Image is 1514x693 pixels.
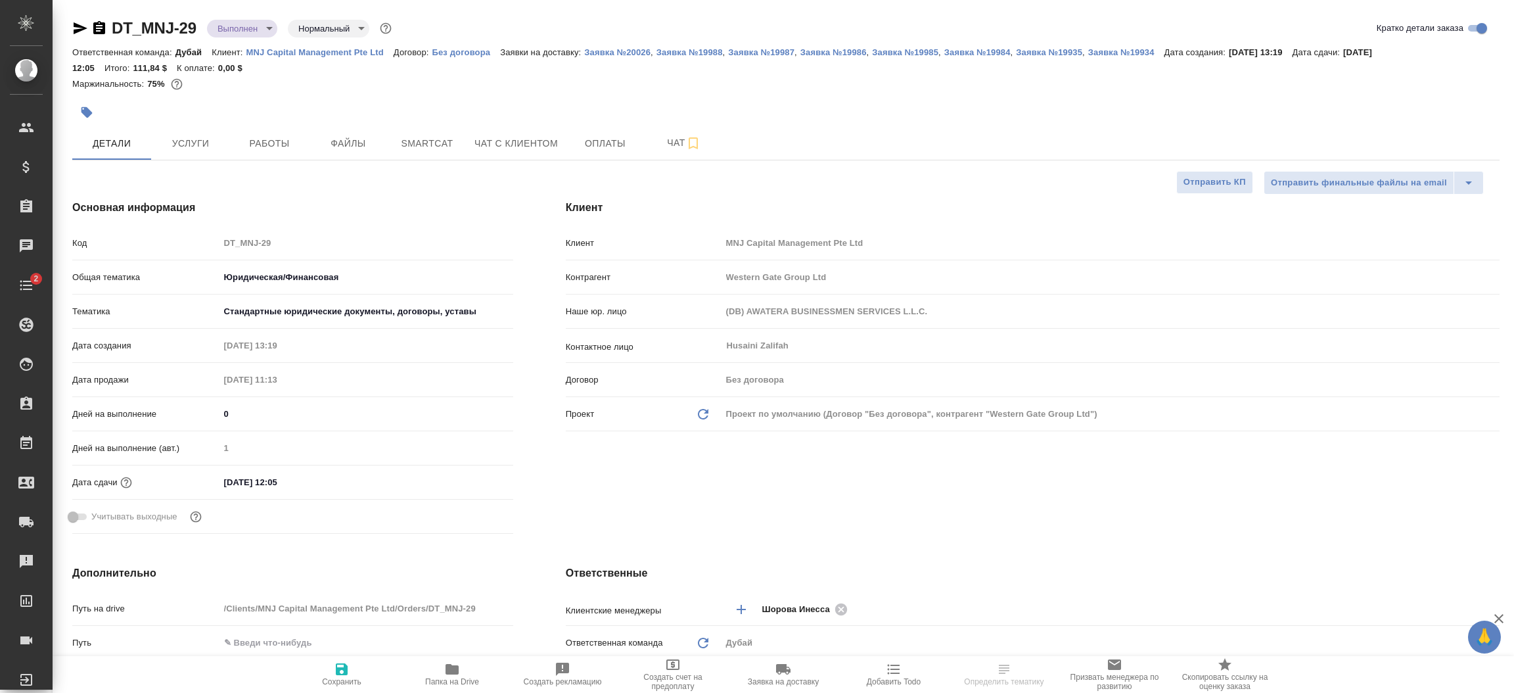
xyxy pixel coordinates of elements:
[1067,673,1162,691] span: Призвать менеджера по развитию
[800,46,867,59] button: Заявка №19986
[396,135,459,152] span: Smartcat
[72,20,88,36] button: Скопировать ссылку для ЯМессенджера
[1183,175,1246,190] span: Отправить КП
[566,237,722,250] p: Клиент
[317,135,380,152] span: Файлы
[72,200,513,216] h4: Основная информация
[425,677,479,686] span: Папка на Drive
[566,373,722,387] p: Договор
[964,677,1044,686] span: Определить тематику
[1377,22,1463,35] span: Кратко детали заказа
[1016,47,1082,57] p: Заявка №19935
[722,268,1500,287] input: Пустое поле
[574,135,637,152] span: Оплаты
[238,135,301,152] span: Работы
[728,47,794,57] p: Заявка №19987
[219,300,513,323] div: Стандартные юридические документы, договоры, уставы
[1264,171,1454,195] button: Отправить финальные файлы на email
[219,439,513,458] input: Пустое поле
[72,476,118,489] p: Дата сдачи
[1178,673,1272,691] span: Скопировать ссылку на оценку заказа
[944,46,1011,59] button: Заявка №19984
[3,269,49,302] a: 2
[377,20,394,37] button: Доп статусы указывают на важность/срочность заказа
[219,370,334,389] input: Пустое поле
[219,233,513,252] input: Пустое поле
[218,63,252,73] p: 0,00 $
[212,47,246,57] p: Клиент:
[72,98,101,127] button: Добавить тэг
[651,47,656,57] p: ,
[524,677,602,686] span: Создать рекламацию
[1468,621,1501,654] button: 🙏
[175,47,212,57] p: Дубай
[159,135,222,152] span: Услуги
[1293,47,1343,57] p: Дата сдачи:
[219,633,513,652] input: ✎ Введи что-нибудь
[800,47,867,57] p: Заявка №19986
[397,656,507,693] button: Папка на Drive
[566,341,722,354] p: Контактное лицо
[722,302,1500,321] input: Пустое поле
[1088,47,1164,57] p: Заявка №19934
[133,63,177,73] p: 111,84 $
[147,79,168,89] p: 75%
[722,632,1500,654] div: Дубай
[748,677,819,686] span: Заявка на доставку
[72,373,219,387] p: Дата продажи
[944,47,1011,57] p: Заявка №19984
[722,403,1500,425] div: Проект по умолчанию (Договор "Без договора", контрагент "Western Gate Group Ltd")
[288,20,369,37] div: Выполнен
[322,677,361,686] span: Сохранить
[72,79,147,89] p: Маржинальность:
[872,47,938,57] p: Заявка №19985
[723,47,729,57] p: ,
[219,599,513,618] input: Пустое поле
[584,46,651,59] button: Заявка №20026
[1264,171,1484,195] div: split button
[72,442,219,455] p: Дней на выполнение (авт.)
[246,47,394,57] p: MNJ Capital Management Pte Ltd
[168,76,185,93] button: 2156.05 RUB;
[872,46,938,59] button: Заявка №19985
[72,339,219,352] p: Дата создания
[584,47,651,57] p: Заявка №20026
[1229,47,1293,57] p: [DATE] 13:19
[728,46,794,59] button: Заявка №19987
[474,135,558,152] span: Чат с клиентом
[949,656,1059,693] button: Определить тематику
[187,508,204,525] button: Выбери, если сб и вс нужно считать рабочими днями для выполнения заказа.
[794,47,800,57] p: ,
[219,473,334,492] input: ✎ Введи что-нибудь
[207,20,277,37] div: Выполнен
[500,47,584,57] p: Заявки на доставку:
[432,46,501,57] a: Без договора
[656,47,723,57] p: Заявка №19988
[566,604,722,617] p: Клиентские менеджеры
[867,677,921,686] span: Добавить Todo
[1176,171,1253,194] button: Отправить КП
[1016,46,1082,59] button: Заявка №19935
[219,266,513,289] div: Юридическая/Финансовая
[725,594,757,625] button: Добавить менеджера
[72,565,513,581] h4: Дополнительно
[1164,47,1229,57] p: Дата создания:
[72,305,219,318] p: Тематика
[214,23,262,34] button: Выполнен
[80,135,143,152] span: Детали
[762,601,852,617] div: Шорова Инесса
[72,237,219,250] p: Код
[566,200,1500,216] h4: Клиент
[72,636,219,650] p: Путь
[1059,656,1170,693] button: Призвать менеджера по развитию
[722,370,1500,389] input: Пустое поле
[838,656,949,693] button: Добавить Todo
[653,135,716,151] span: Чат
[432,47,501,57] p: Без договора
[1492,608,1495,611] button: Open
[618,656,728,693] button: Создать счет на предоплату
[219,404,513,423] input: ✎ Введи что-нибудь
[104,63,133,73] p: Итого:
[112,19,196,37] a: DT_MNJ-29
[656,46,723,59] button: Заявка №19988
